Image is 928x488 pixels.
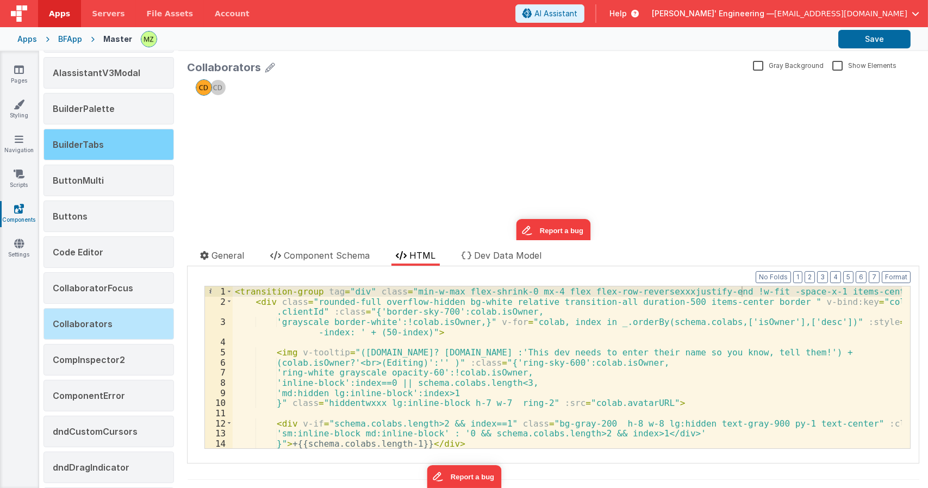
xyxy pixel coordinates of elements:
[843,271,854,283] button: 5
[205,317,233,337] div: 3
[409,250,435,261] span: HTML
[141,32,157,47] img: 095be3719ea6209dc2162ba73c069c80
[187,60,261,75] div: Collaborators
[211,250,244,261] span: General
[756,271,791,283] button: No Folds
[205,398,233,408] div: 10
[9,1,24,16] img: 11AC31FE5DC3D0EFF3FBBBF7B26FA6E1
[474,250,541,261] span: Dev Data Model
[753,60,824,70] label: Gray Background
[53,390,125,401] span: ComponentError
[205,439,233,449] div: 14
[205,367,233,378] div: 7
[805,271,815,283] button: 2
[817,271,828,283] button: 3
[774,8,907,19] span: [EMAIL_ADDRESS][DOMAIN_NAME]
[23,1,39,16] img: 11AC31FE5DC3D0EFF3FBBBF7B26FA6E1
[205,286,233,297] div: 1
[205,337,233,347] div: 4
[53,211,88,222] span: Buttons
[205,347,233,358] div: 5
[53,354,125,365] span: CompInspector2
[882,271,911,283] button: Format
[53,67,140,78] span: AIassistantV3Modal
[58,34,82,45] div: BFApp
[103,34,132,45] div: Master
[205,418,233,429] div: 12
[53,462,129,473] span: dndDragIndicator
[284,250,370,261] span: Component Schema
[205,428,233,439] div: 13
[205,378,233,388] div: 8
[534,8,577,19] span: AI Assistant
[652,8,919,19] button: [PERSON_NAME]' Engineering — [EMAIL_ADDRESS][DOMAIN_NAME]
[856,271,867,283] button: 6
[53,103,115,114] span: BuilderPalette
[147,8,194,19] span: File Assets
[92,8,124,19] span: Servers
[838,30,911,48] button: Save
[205,408,233,418] div: 11
[869,271,880,283] button: 7
[652,8,774,19] span: [PERSON_NAME]' Engineering —
[793,271,802,283] button: 1
[832,60,896,70] label: Show Elements
[205,358,233,368] div: 6
[53,426,138,437] span: dndCustomCursors
[205,388,233,398] div: 9
[17,34,37,45] div: Apps
[205,297,233,317] div: 2
[427,465,501,488] iframe: Marker.io feedback button
[49,8,70,19] span: Apps
[53,283,133,293] span: CollaboratorFocus
[515,4,584,23] button: AI Assistant
[830,271,841,283] button: 4
[329,140,403,162] iframe: Marker.io feedback button
[609,8,627,19] span: Help
[53,247,103,258] span: Code Editor
[53,139,104,150] span: BuilderTabs
[53,318,113,329] span: Collaborators
[53,175,104,186] span: ButtonMulti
